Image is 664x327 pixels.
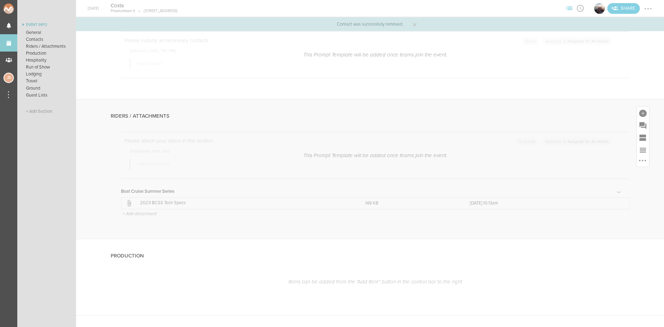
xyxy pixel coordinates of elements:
a: Run of Show [17,64,76,71]
h4: Riders / Attachments [111,113,169,119]
a: Production [17,50,76,57]
p: Items can be added from the "Add Item" button in the control bar to the right [121,279,629,285]
p: Provincetown II [111,9,135,13]
p: 2023 BCSS Tech Specs [140,200,350,206]
div: More Options [637,156,649,167]
a: Lodging [17,71,76,78]
a: Event Info [17,21,76,29]
span: + Add Section [26,109,52,114]
span: View Itinerary [575,6,586,10]
p: [STREET_ADDRESS] [135,9,177,13]
div: Reorder Items in this Section [637,144,649,156]
a: Travel [17,78,76,84]
a: General [17,29,76,36]
span: View Sections [564,6,575,10]
a: Guest Lists [17,92,76,99]
h5: Boat Cruise Summer Series [121,189,174,194]
h4: Production [111,253,144,259]
img: Boat Cruise Summer Series [594,3,605,14]
div: Add Section [637,131,649,144]
h4: Costa [111,2,177,9]
a: Contacts [17,36,76,43]
a: Hospitality [17,57,76,64]
p: + Add Attachment [122,211,157,217]
div: Boat Cruise Summer Series [593,2,606,15]
div: Jessica Smith [3,73,14,83]
p: 149 KB [365,200,455,206]
p: [DATE] 10:13am [470,200,615,206]
div: Share [607,3,640,14]
img: NOMAD [3,3,43,14]
a: Invite teams to the Event [607,3,640,14]
a: Riders / Attachments [17,43,76,50]
a: Ground [17,85,76,92]
div: Add Prompt [637,119,649,131]
p: Contact was successfully removed. [337,22,403,27]
div: Add Item [637,107,649,119]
